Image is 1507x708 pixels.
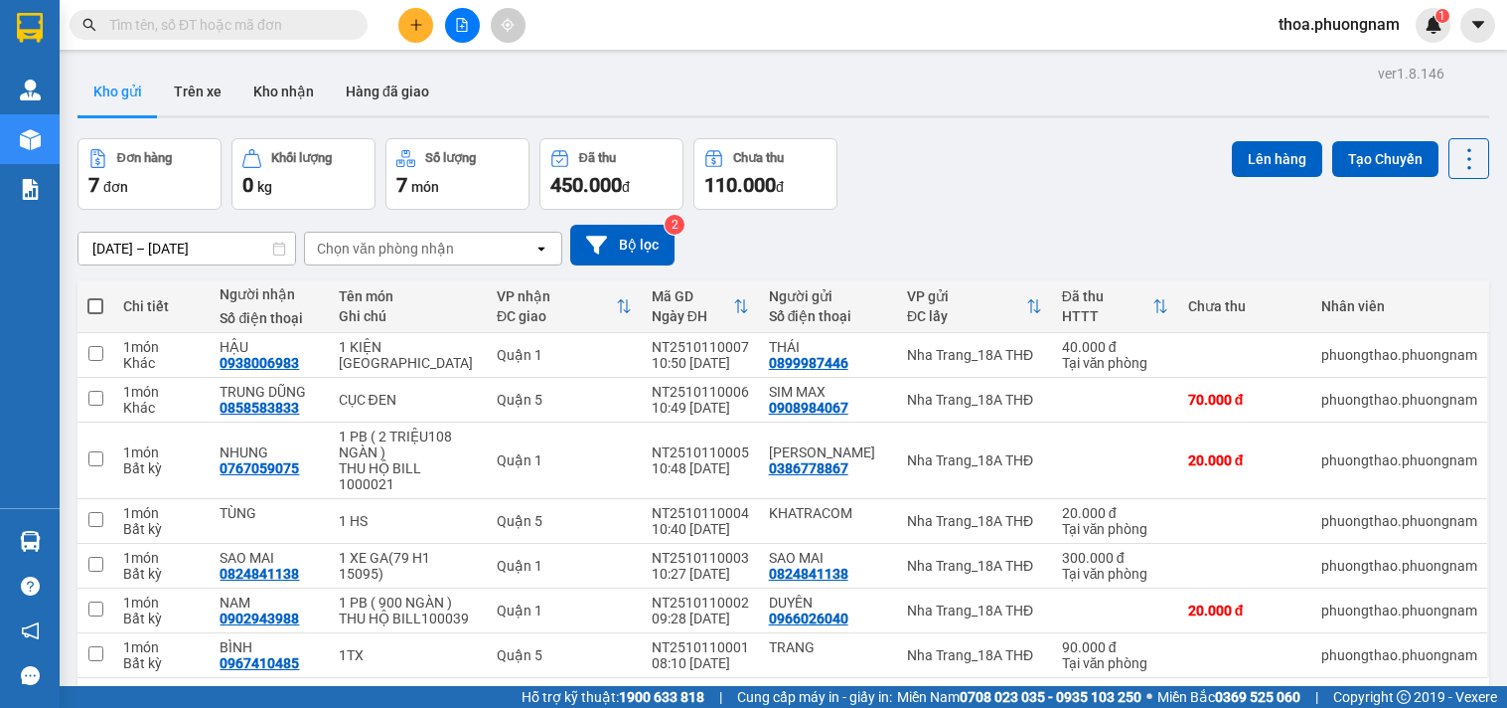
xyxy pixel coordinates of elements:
[497,347,632,363] div: Quận 1
[123,355,200,371] div: Khác
[769,400,848,416] div: 0908984067
[1188,452,1301,468] div: 20.000 đ
[123,460,200,476] div: Bất kỳ
[123,384,200,400] div: 1 món
[1435,9,1449,23] sup: 1
[907,558,1042,574] div: Nha Trang_18A THĐ
[1425,16,1442,34] img: icon-new-feature
[396,173,407,197] span: 7
[398,8,433,43] button: plus
[339,550,477,582] div: 1 XE GA(79 H1 15095)
[497,288,616,304] div: VP nhận
[20,531,41,552] img: warehouse-icon
[220,339,318,355] div: HẬU
[907,513,1042,529] div: Nha Trang_18A THĐ
[533,241,549,257] svg: open
[339,647,477,663] div: 1TX
[88,173,99,197] span: 7
[123,566,200,582] div: Bất kỳ
[1460,8,1495,43] button: caret-down
[1146,693,1152,701] span: ⚪️
[339,460,477,492] div: THU HỘ BILL 1000021
[769,550,887,566] div: SAO MAI
[907,288,1026,304] div: VP gửi
[497,392,632,408] div: Quận 5
[1062,639,1168,655] div: 90.000 đ
[339,339,477,371] div: 1 KIỆN TX
[1321,513,1477,529] div: phuongthao.phuongnam
[21,666,40,685] span: message
[652,400,749,416] div: 10:49 [DATE]
[123,655,200,671] div: Bất kỳ
[769,288,887,304] div: Người gửi
[409,18,423,32] span: plus
[1321,392,1477,408] div: phuongthao.phuongnam
[1215,689,1300,705] strong: 0369 525 060
[220,611,299,626] div: 0902943988
[491,8,526,43] button: aim
[21,577,40,596] span: question-circle
[501,18,515,32] span: aim
[237,68,330,115] button: Kho nhận
[1332,141,1438,177] button: Tạo Chuyến
[339,611,477,626] div: THU HỘ BILL100039
[220,595,318,611] div: NAM
[220,355,299,371] div: 0938006983
[897,280,1052,333] th: Toggle SortBy
[652,611,749,626] div: 09:28 [DATE]
[220,310,318,326] div: Số điện thoại
[769,595,887,611] div: DUYÊN
[1321,647,1477,663] div: phuongthao.phuongnam
[20,179,41,200] img: solution-icon
[1188,298,1301,314] div: Chưa thu
[652,384,749,400] div: NT2510110006
[652,655,749,671] div: 08:10 [DATE]
[231,138,376,210] button: Khối lượng0kg
[82,18,96,32] span: search
[220,505,318,521] div: TÙNG
[652,550,749,566] div: NT2510110003
[220,566,299,582] div: 0824841138
[77,138,222,210] button: Đơn hàng7đơn
[769,566,848,582] div: 0824841138
[220,460,299,476] div: 0767059075
[158,68,237,115] button: Trên xe
[220,655,299,671] div: 0967410485
[665,215,684,235] sup: 2
[123,339,200,355] div: 1 món
[242,173,253,197] span: 0
[907,647,1042,663] div: Nha Trang_18A THĐ
[339,595,477,611] div: 1 PB ( 900 NGÀN )
[123,444,200,460] div: 1 món
[1062,655,1168,671] div: Tại văn phòng
[642,280,759,333] th: Toggle SortBy
[1378,63,1444,85] div: ver 1.8.146
[769,639,887,655] div: TRANG
[652,444,749,460] div: NT2510110005
[123,400,200,416] div: Khác
[769,355,848,371] div: 0899987446
[652,505,749,521] div: NT2510110004
[339,392,477,408] div: CỤC ĐEN
[339,513,477,529] div: 1 HS
[769,611,848,626] div: 0966026040
[220,639,318,655] div: BÌNH
[220,550,318,566] div: SAO MAI
[123,595,200,611] div: 1 món
[1315,686,1318,708] span: |
[77,68,158,115] button: Kho gửi
[622,179,630,195] span: đ
[652,355,749,371] div: 10:50 [DATE]
[1188,603,1301,619] div: 20.000 đ
[220,444,318,460] div: NHUNG
[455,18,469,32] span: file-add
[339,308,477,324] div: Ghi chú
[21,621,40,640] span: notification
[522,686,704,708] span: Hỗ trợ kỹ thuật:
[123,298,200,314] div: Chi tiết
[1188,392,1301,408] div: 70.000 đ
[1263,12,1416,37] span: thoa.phuongnam
[776,179,784,195] span: đ
[769,444,887,460] div: CHI TRẦN
[123,639,200,655] div: 1 món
